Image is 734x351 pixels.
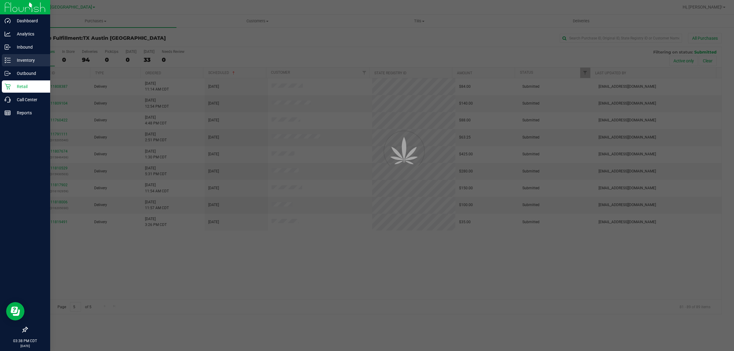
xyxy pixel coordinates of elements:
[5,83,11,90] inline-svg: Retail
[5,31,11,37] inline-svg: Analytics
[11,109,47,116] p: Reports
[5,44,11,50] inline-svg: Inbound
[5,18,11,24] inline-svg: Dashboard
[11,17,47,24] p: Dashboard
[5,57,11,63] inline-svg: Inventory
[11,57,47,64] p: Inventory
[11,43,47,51] p: Inbound
[3,344,47,348] p: [DATE]
[6,302,24,320] iframe: Resource center
[5,110,11,116] inline-svg: Reports
[11,30,47,38] p: Analytics
[3,338,47,344] p: 03:38 PM CDT
[5,97,11,103] inline-svg: Call Center
[11,70,47,77] p: Outbound
[11,96,47,103] p: Call Center
[5,70,11,76] inline-svg: Outbound
[11,83,47,90] p: Retail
